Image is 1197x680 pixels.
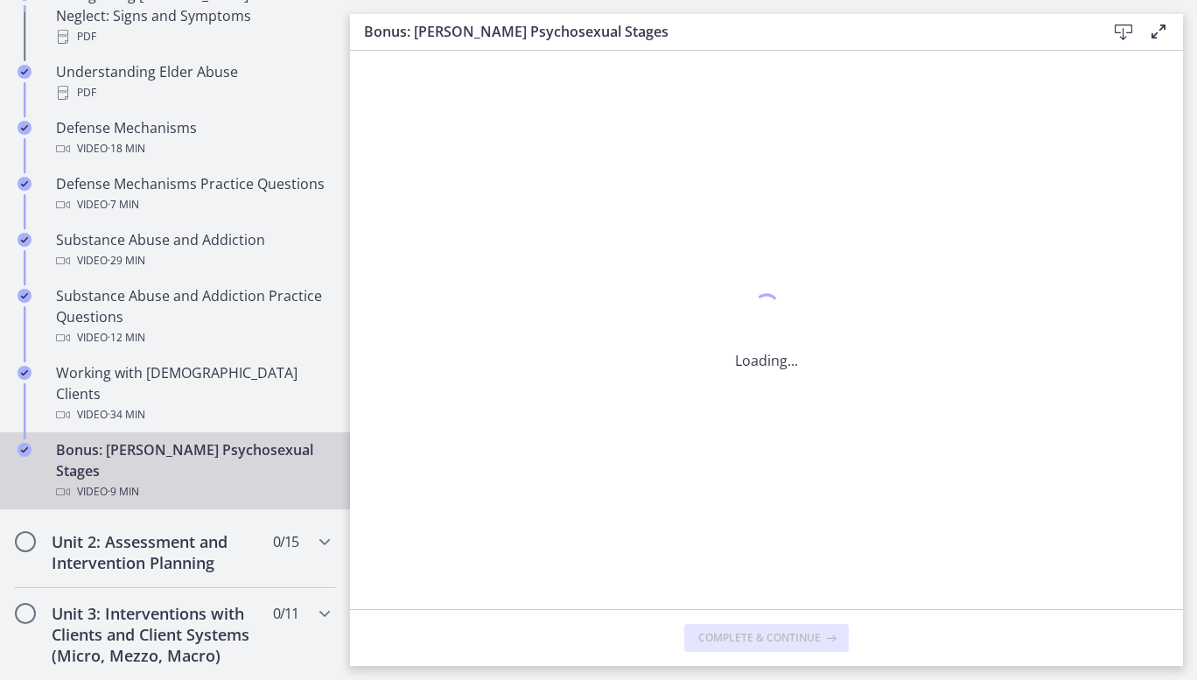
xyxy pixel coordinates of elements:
div: Substance Abuse and Addiction [56,229,329,271]
div: Defense Mechanisms Practice Questions [56,173,329,215]
span: · 34 min [108,404,145,425]
i: Completed [17,443,31,457]
i: Completed [17,177,31,191]
h2: Unit 2: Assessment and Intervention Planning [52,531,265,573]
div: Video [56,194,329,215]
span: · 29 min [108,250,145,271]
div: Video [56,250,329,271]
div: PDF [56,26,329,47]
div: Working with [DEMOGRAPHIC_DATA] Clients [56,362,329,425]
div: Bonus: [PERSON_NAME] Psychosexual Stages [56,439,329,502]
h3: Bonus: [PERSON_NAME] Psychosexual Stages [364,21,1078,42]
span: Complete & continue [698,631,821,645]
span: · 18 min [108,138,145,159]
div: 1 [735,289,798,329]
div: Video [56,404,329,425]
div: Understanding Elder Abuse [56,61,329,103]
div: Defense Mechanisms [56,117,329,159]
div: Video [56,138,329,159]
span: · 7 min [108,194,139,215]
i: Completed [17,233,31,247]
i: Completed [17,366,31,380]
span: · 12 min [108,327,145,348]
div: Video [56,327,329,348]
h2: Unit 3: Interventions with Clients and Client Systems (Micro, Mezzo, Macro) [52,603,265,666]
div: Video [56,481,329,502]
div: Substance Abuse and Addiction Practice Questions [56,285,329,348]
span: 0 / 11 [273,603,298,624]
span: 0 / 15 [273,531,298,552]
button: Complete & continue [684,624,849,652]
span: · 9 min [108,481,139,502]
i: Completed [17,121,31,135]
p: Loading... [735,350,798,371]
div: PDF [56,82,329,103]
i: Completed [17,289,31,303]
i: Completed [17,65,31,79]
